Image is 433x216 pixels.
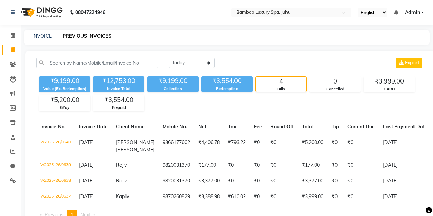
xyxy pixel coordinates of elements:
span: Tax [228,124,237,130]
span: Invoice No. [40,124,66,130]
div: Collection [147,86,199,92]
td: [DATE] [379,189,432,205]
td: ₹3,999.00 [298,189,328,205]
div: ₹3,999.00 [364,77,415,86]
span: [PERSON_NAME] [116,139,154,145]
td: [DATE] [379,135,432,157]
td: ₹3,388.98 [194,189,224,205]
td: ₹177.00 [194,157,224,173]
td: ₹4,406.78 [194,135,224,157]
div: 4 [256,77,306,86]
td: ₹610.02 [224,189,250,205]
div: 0 [310,77,360,86]
td: ₹0 [250,173,266,189]
span: [DATE] [79,193,94,200]
td: V/2025-26/0640 [36,135,75,157]
td: ₹0 [266,173,298,189]
b: 08047224946 [75,3,105,22]
div: Redemption [201,86,253,92]
div: ₹12,753.00 [93,76,144,86]
div: ₹3,554.00 [201,76,253,86]
span: v [127,193,129,200]
td: 9366177602 [158,135,194,157]
td: ₹0 [224,157,250,173]
span: Rajiv [116,178,127,184]
div: Prepaid [93,105,144,111]
td: ₹0 [328,189,343,205]
span: [DATE] [79,139,94,145]
td: ₹0 [250,189,266,205]
div: CARD [364,86,415,92]
td: ₹0 [250,135,266,157]
td: ₹0 [343,173,379,189]
div: ₹5,200.00 [39,95,90,105]
td: ₹0 [343,189,379,205]
span: Tip [332,124,339,130]
span: [DATE] [79,178,94,184]
td: ₹793.22 [224,135,250,157]
td: ₹0 [266,157,298,173]
td: ₹0 [328,173,343,189]
span: Invoice Date [79,124,108,130]
div: ₹9,199.00 [39,76,90,86]
span: Admin [405,9,420,16]
td: ₹3,377.00 [194,173,224,189]
td: ₹177.00 [298,157,328,173]
td: [DATE] [379,157,432,173]
span: Kapil [116,193,127,200]
span: Round Off [270,124,294,130]
span: Net [198,124,206,130]
td: 9870260829 [158,189,194,205]
td: ₹0 [328,135,343,157]
span: [DATE] [79,162,94,168]
div: ₹9,199.00 [147,76,199,86]
div: Bills [256,86,306,92]
td: ₹0 [328,157,343,173]
td: ₹3,377.00 [298,173,328,189]
td: ₹5,200.00 [298,135,328,157]
td: ₹0 [343,157,379,173]
div: Value (Ex. Redemption) [39,86,90,92]
span: [PERSON_NAME] [116,147,154,153]
span: Rajiv [116,162,127,168]
td: 9820031370 [158,173,194,189]
td: ₹0 [266,135,298,157]
td: ₹0 [343,135,379,157]
span: Total [302,124,314,130]
div: GPay [39,105,90,111]
a: INVOICE [32,33,52,39]
span: Current Due [347,124,375,130]
td: V/2025-26/0638 [36,173,75,189]
span: Fee [254,124,262,130]
td: ₹0 [266,189,298,205]
a: PREVIOUS INVOICES [60,30,114,42]
td: [DATE] [379,173,432,189]
div: Cancelled [310,86,360,92]
span: Mobile No. [163,124,187,130]
td: ₹0 [250,157,266,173]
span: Export [405,60,419,66]
span: Last Payment Date [383,124,428,130]
td: V/2025-26/0637 [36,189,75,205]
button: Export [396,58,422,68]
input: Search by Name/Mobile/Email/Invoice No [36,58,158,68]
td: 9820031370 [158,157,194,173]
span: Client Name [116,124,145,130]
img: logo [17,3,64,22]
td: ₹0 [224,173,250,189]
div: Invoice Total [93,86,144,92]
div: ₹3,554.00 [93,95,144,105]
td: V/2025-26/0639 [36,157,75,173]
